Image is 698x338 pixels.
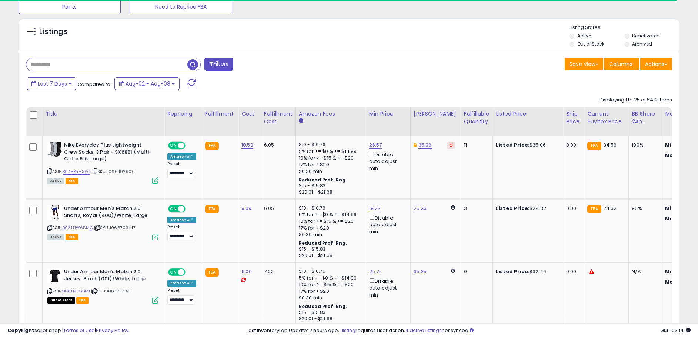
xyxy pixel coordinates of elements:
[167,225,196,241] div: Preset:
[299,275,360,281] div: 5% for >= $0 & <= $14.99
[167,153,196,160] div: Amazon AI *
[299,168,360,175] div: $0.30 min
[39,27,68,37] h5: Listings
[632,41,652,47] label: Archived
[299,231,360,238] div: $0.30 min
[577,41,604,47] label: Out of Stock
[167,110,199,118] div: Repricing
[299,295,360,301] div: $0.30 min
[114,77,180,90] button: Aug-02 - Aug-08
[299,281,360,288] div: 10% for >= $15 & <= $20
[241,110,258,118] div: Cost
[299,118,303,124] small: Amazon Fees.
[565,58,603,70] button: Save View
[63,225,93,231] a: B08LNW6DMC
[27,77,76,90] button: Last 7 Days
[299,288,360,295] div: 17% for > $20
[247,327,691,334] div: Last InventoryLab Update: 2 hours ago, requires user action, not synced.
[299,183,360,189] div: $15 - $15.83
[38,80,67,87] span: Last 7 Days
[167,280,196,287] div: Amazon AI *
[64,205,154,221] b: Under Armour Men's Match 2.0 Shorts, Royal (400)/White, Large
[632,205,656,212] div: 96%
[184,206,196,212] span: OFF
[299,155,360,161] div: 10% for >= $15 & <= $20
[299,268,360,275] div: $10 - $10.76
[47,268,62,283] img: 41jbgUmlY9L._SL40_.jpg
[369,141,382,149] a: 26.57
[64,268,154,284] b: Under Armour Men's Match 2.0 Jersey, Black (001)/White, Large
[76,297,89,304] span: FBA
[464,205,487,212] div: 3
[66,234,78,240] span: FBA
[566,268,578,275] div: 0.00
[47,234,64,240] span: All listings currently available for purchase on Amazon
[570,24,679,31] p: Listing States:
[47,205,158,240] div: ASIN:
[665,215,678,222] strong: Max:
[566,205,578,212] div: 0.00
[299,309,360,316] div: $15 - $15.83
[660,327,691,334] span: 2025-08-16 03:14 GMT
[604,58,639,70] button: Columns
[405,327,442,334] a: 4 active listings
[169,143,178,149] span: ON
[665,141,676,148] strong: Min:
[264,268,290,275] div: 7.02
[7,327,34,334] strong: Copyright
[63,327,95,334] a: Terms of Use
[464,142,487,148] div: 11
[126,80,170,87] span: Aug-02 - Aug-08
[169,269,178,275] span: ON
[369,214,405,235] div: Disable auto adjust min
[299,316,360,322] div: $20.01 - $21.68
[414,205,427,212] a: 25.23
[64,142,154,164] b: Nike Everyday Plus Lightweight Crew Socks, 3 Pair - SX6891 (Multi-Color 916, Large)
[91,288,133,294] span: | SKU: 1066706455
[414,110,458,118] div: [PERSON_NAME]
[167,161,196,178] div: Preset:
[299,240,347,246] b: Reduced Prof. Rng.
[600,97,672,104] div: Displaying 1 to 25 of 5412 items
[496,205,530,212] b: Listed Price:
[632,142,656,148] div: 100%
[47,142,62,157] img: 51tLtDxyoHL._SL40_.jpg
[369,110,407,118] div: Min Price
[47,142,158,183] div: ASIN:
[63,168,90,175] a: B07HP5M3VQ
[63,288,90,294] a: B08LMPGGM1
[640,58,672,70] button: Actions
[91,168,135,174] span: | SKU: 1066402906
[587,142,601,150] small: FBA
[299,142,360,148] div: $10 - $10.76
[339,327,355,334] a: 1 listing
[414,268,427,275] a: 35.35
[264,142,290,148] div: 6.05
[665,152,678,159] strong: Max:
[184,143,196,149] span: OFF
[496,110,560,118] div: Listed Price
[496,142,557,148] div: $35.06
[184,269,196,275] span: OFF
[241,205,252,212] a: 8.09
[577,33,591,39] label: Active
[632,110,659,126] div: BB Share 24h.
[205,110,235,118] div: Fulfillment
[299,218,360,225] div: 10% for >= $15 & <= $20
[205,268,219,277] small: FBA
[418,141,432,149] a: 35.06
[665,268,676,275] strong: Min:
[587,205,601,213] small: FBA
[264,205,290,212] div: 6.05
[369,205,381,212] a: 19.27
[369,268,381,275] a: 25.71
[241,268,252,275] a: 11.06
[299,205,360,211] div: $10 - $10.76
[47,178,64,184] span: All listings currently available for purchase on Amazon
[566,142,578,148] div: 0.00
[587,110,625,126] div: Current Buybox Price
[603,141,617,148] span: 34.56
[665,205,676,212] strong: Min:
[299,161,360,168] div: 17% for > $20
[369,150,405,172] div: Disable auto adjust min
